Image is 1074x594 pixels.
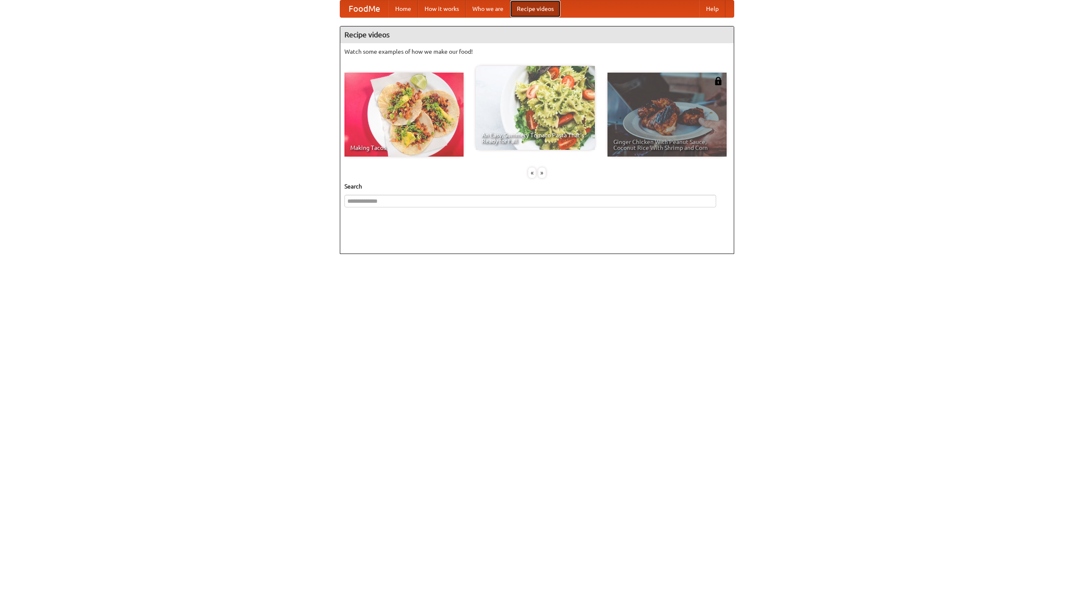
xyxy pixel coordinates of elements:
p: Watch some examples of how we make our food! [344,47,730,56]
h4: Recipe videos [340,26,734,43]
img: 483408.png [714,77,722,85]
a: Making Tacos [344,73,464,157]
div: « [528,167,536,178]
div: » [538,167,546,178]
a: An Easy, Summery Tomato Pasta That's Ready for Fall [476,66,595,150]
a: Who we are [466,0,510,17]
a: Help [699,0,725,17]
span: An Easy, Summery Tomato Pasta That's Ready for Fall [482,132,589,144]
a: FoodMe [340,0,388,17]
span: Making Tacos [350,145,458,151]
a: Recipe videos [510,0,560,17]
a: Home [388,0,418,17]
a: How it works [418,0,466,17]
h5: Search [344,182,730,191]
